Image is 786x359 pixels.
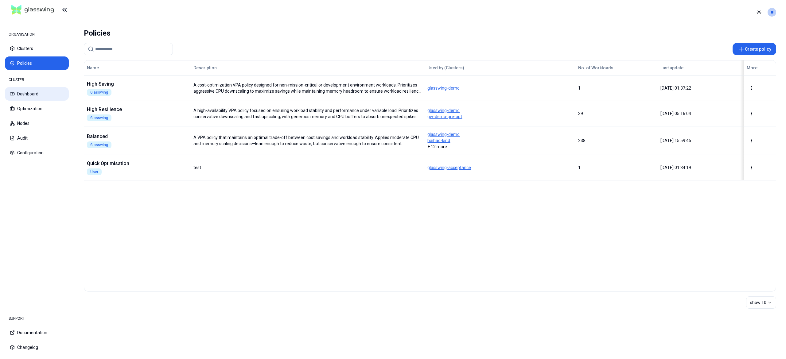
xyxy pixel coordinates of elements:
[5,56,69,70] button: Policies
[660,110,737,117] div: [DATE] 05:16:04
[578,85,655,91] div: 1
[87,168,102,175] div: User
[578,137,655,144] div: 238
[5,341,69,354] button: Changelog
[87,80,141,88] div: High Saving
[578,110,655,117] div: 39
[193,134,422,147] div: A VPA policy that maintains an optimal trade-off between cost savings and workload stability. App...
[578,164,655,171] div: 1
[193,107,422,120] div: A high-availability VPA policy focused on ensuring workload stability and performance under varia...
[427,131,572,150] div: + 12 more
[193,82,422,94] div: A cost-optimization VPA policy designed for non-mission-critical or development environment workl...
[660,62,683,74] button: Last update
[5,42,69,55] button: Clusters
[5,131,69,145] button: Audit
[5,87,69,101] button: Dashboard
[5,102,69,115] button: Optimization
[427,137,572,144] span: haihao-kind
[660,137,737,144] div: [DATE] 15:59:45
[87,114,111,121] div: Glasswing
[5,326,69,339] button: Documentation
[87,160,141,167] div: Quick Optimisation
[193,65,311,71] div: Description
[84,27,111,39] div: Policies
[660,164,737,171] div: [DATE] 01:34:19
[747,65,773,71] div: More
[87,141,111,148] div: Glasswing
[578,65,613,71] div: No. of Workloads
[5,74,69,86] div: CLUSTER
[660,85,737,91] div: [DATE] 01:37:22
[9,3,56,17] img: GlassWing
[87,133,141,140] div: Balanced
[87,89,111,96] div: Glasswing
[5,312,69,325] div: SUPPORT
[5,28,69,41] div: ORGANISATION
[87,62,99,74] button: Name
[733,43,776,55] button: Create policy
[427,107,572,114] span: glasswing-demo
[427,85,572,91] span: glasswing-demo
[5,117,69,130] button: Nodes
[427,164,572,171] span: glasswing-acceptance
[87,106,141,113] div: High Resilience
[5,146,69,160] button: Configuration
[427,131,572,137] span: glasswing-demo
[193,164,201,171] div: test
[427,65,506,71] div: Used by (Clusters)
[427,114,572,120] span: gw-demo-pre-opt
